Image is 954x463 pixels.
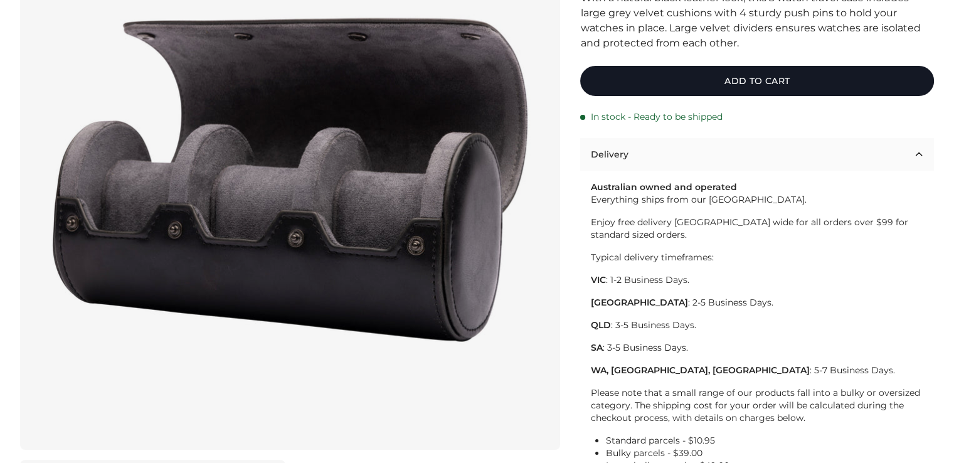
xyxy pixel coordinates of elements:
[590,386,924,424] p: Please note that a small range of our products fall into a bulky or oversized category. The shipp...
[590,319,610,331] span: QLD
[590,319,924,331] p: : 3-5 Business Days.
[590,111,722,123] span: In stock - Ready to be shipped
[590,297,687,308] span: [GEOGRAPHIC_DATA]
[605,434,924,447] li: Standard parcels - $10.95
[590,296,924,309] p: : 2-5 Business Days.
[590,181,736,193] span: Australian owned and operated
[605,447,924,459] li: Bulky parcels - $39.00
[590,274,605,285] span: VIC
[590,341,924,354] p: : 3-5 Business Days.
[590,365,809,376] span: WA, [GEOGRAPHIC_DATA], [GEOGRAPHIC_DATA]
[590,251,924,263] p: Typical delivery timeframes:
[580,138,934,171] button: Delivery
[590,274,924,286] p: : 1-2 Business Days.
[580,66,934,96] button: Add to cart
[590,181,924,206] p: Everything ships from our [GEOGRAPHIC_DATA].
[590,216,924,241] p: Enjoy free delivery [GEOGRAPHIC_DATA] wide for all orders over $99 for standard sized orders.
[590,364,924,376] p: : 5-7 Business Days.
[590,342,602,353] span: SA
